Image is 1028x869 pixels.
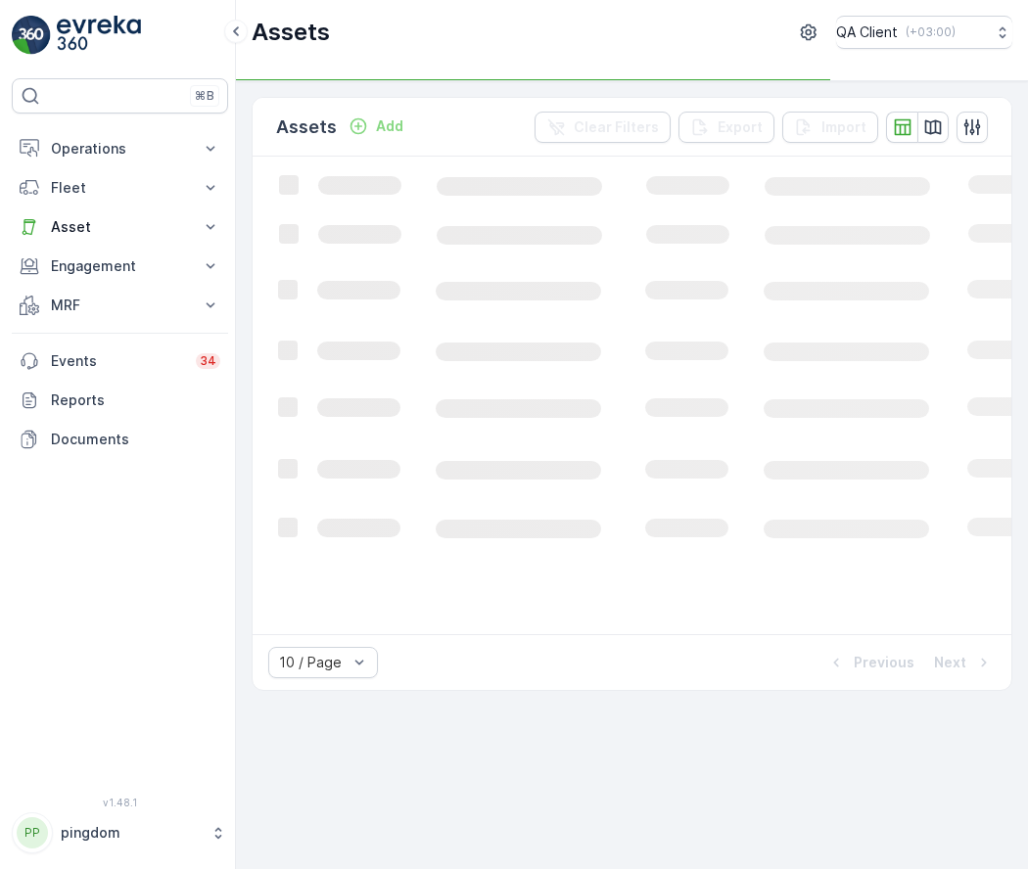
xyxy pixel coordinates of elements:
p: Export [718,117,763,137]
a: Events34 [12,342,228,381]
button: QA Client(+03:00) [836,16,1012,49]
button: PPpingdom [12,812,228,853]
a: Reports [12,381,228,420]
p: MRF [51,296,189,315]
p: Operations [51,139,189,159]
div: PP [17,817,48,848]
button: Clear Filters [535,112,671,143]
button: Next [932,651,996,674]
span: v 1.48.1 [12,797,228,808]
button: Import [782,112,878,143]
p: ⌘B [195,88,214,104]
button: Fleet [12,168,228,207]
p: pingdom [61,823,201,843]
button: Previous [824,651,916,674]
p: Reports [51,390,220,410]
p: Assets [252,17,330,48]
p: Next [934,653,966,672]
p: ( +03:00 ) [906,24,956,40]
p: Assets [276,114,337,141]
button: Asset [12,207,228,247]
p: QA Client [836,23,898,42]
p: Asset [51,217,189,237]
p: Fleet [51,178,189,198]
img: logo [12,16,51,55]
button: Add [341,114,411,138]
img: logo_light-DOdMpM7g.png [57,16,141,55]
button: MRF [12,286,228,325]
p: 34 [200,353,216,369]
p: Engagement [51,256,189,276]
button: Export [678,112,774,143]
p: Events [51,351,184,371]
p: Documents [51,430,220,449]
p: Clear Filters [574,117,659,137]
p: Add [376,116,403,136]
button: Engagement [12,247,228,286]
p: Import [821,117,866,137]
a: Documents [12,420,228,459]
p: Previous [854,653,914,672]
button: Operations [12,129,228,168]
